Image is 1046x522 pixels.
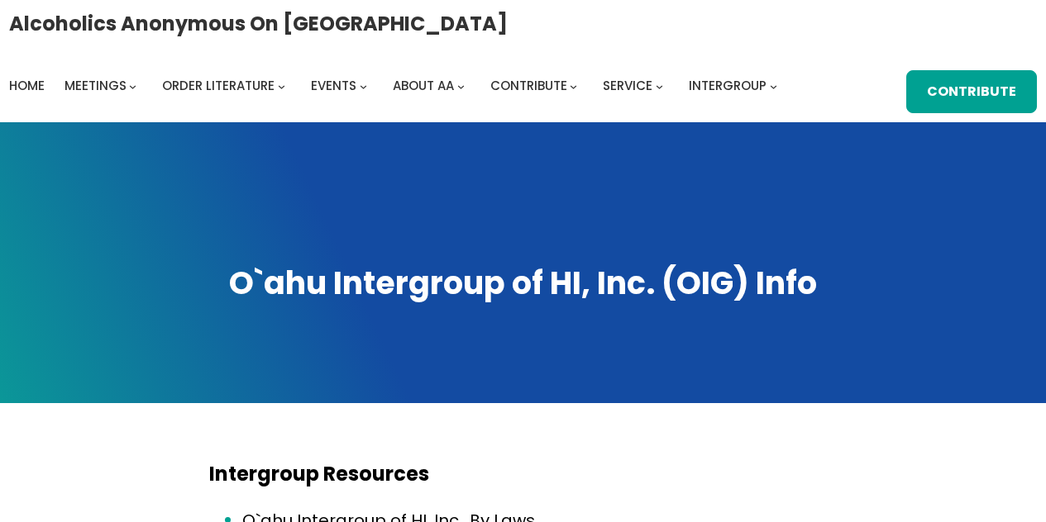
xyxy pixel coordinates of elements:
[9,74,45,97] a: Home
[906,70,1037,113] a: Contribute
[64,74,127,97] a: Meetings
[570,82,577,89] button: Contribute submenu
[9,74,783,97] nav: Intergroup
[490,74,567,97] a: Contribute
[311,77,356,94] span: Events
[603,74,652,97] a: Service
[129,82,136,89] button: Meetings submenu
[64,77,127,94] span: Meetings
[689,77,767,94] span: Intergroup
[393,77,454,94] span: About AA
[311,74,356,97] a: Events
[770,82,777,89] button: Intergroup submenu
[9,6,508,41] a: Alcoholics Anonymous on [GEOGRAPHIC_DATA]
[457,82,465,89] button: About AA submenu
[278,82,285,89] button: Order Literature submenu
[603,77,652,94] span: Service
[209,462,838,486] h4: Intergroup Resources
[360,82,367,89] button: Events submenu
[9,77,45,94] span: Home
[689,74,767,97] a: Intergroup
[162,77,275,94] span: Order Literature
[656,82,663,89] button: Service submenu
[393,74,454,97] a: About AA
[490,77,567,94] span: Contribute
[17,262,1029,305] h1: O`ahu Intergroup of HI, Inc. (OIG) Info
